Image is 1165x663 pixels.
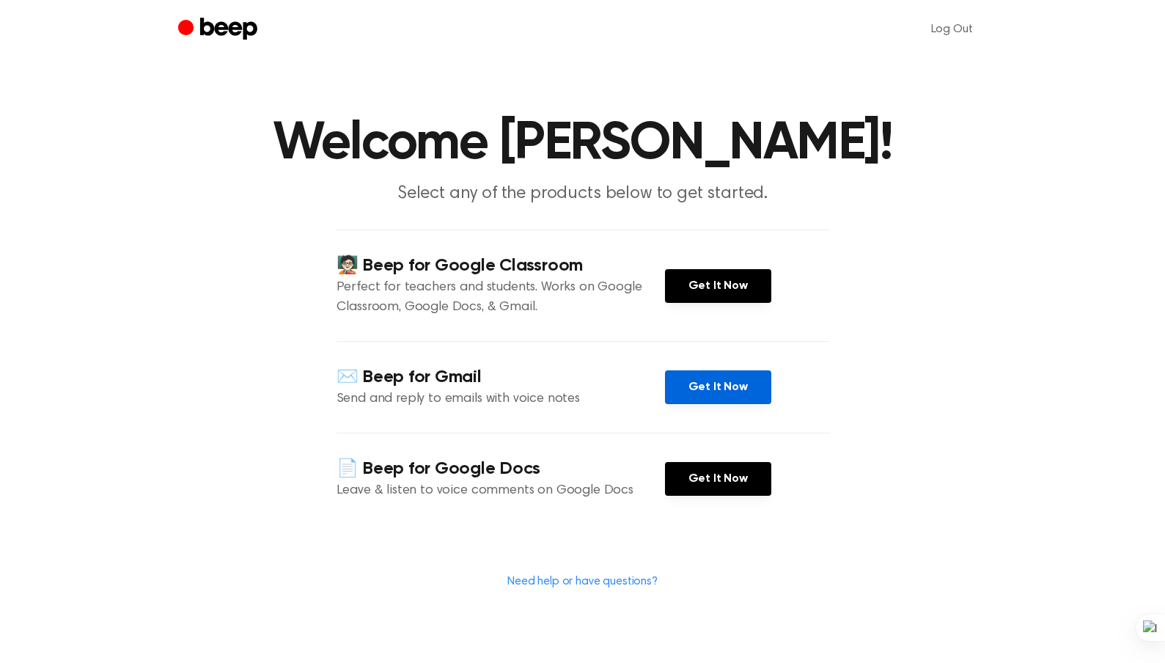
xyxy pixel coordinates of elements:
[207,117,958,170] h1: Welcome [PERSON_NAME]!
[916,12,988,47] a: Log Out
[337,389,665,409] p: Send and reply to emails with voice notes
[665,269,771,303] a: Get It Now
[665,370,771,404] a: Get It Now
[337,481,665,501] p: Leave & listen to voice comments on Google Docs
[665,462,771,496] a: Get It Now
[337,457,665,481] h4: 📄 Beep for Google Docs
[337,365,665,389] h4: ✉️ Beep for Gmail
[337,278,665,318] p: Perfect for teachers and students. Works on Google Classroom, Google Docs, & Gmail.
[178,15,261,44] a: Beep
[337,254,665,278] h4: 🧑🏻‍🏫 Beep for Google Classroom
[301,182,864,206] p: Select any of the products below to get started.
[507,576,658,587] a: Need help or have questions?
